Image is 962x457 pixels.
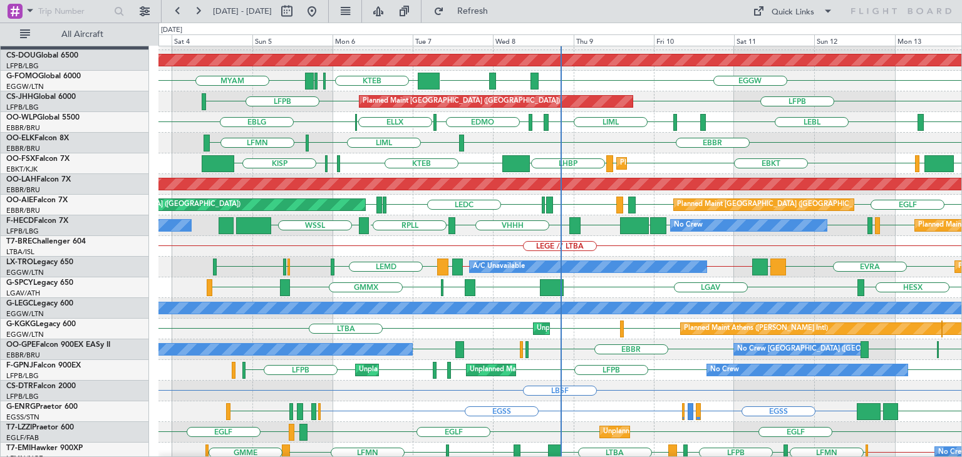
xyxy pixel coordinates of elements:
span: T7-BRE [6,238,32,245]
a: LFPB/LBG [6,61,39,71]
span: Refresh [447,7,499,16]
a: F-GPNJFalcon 900EX [6,362,81,369]
a: EGSS/STN [6,413,39,422]
a: T7-EMIHawker 900XP [6,444,83,452]
span: G-SPCY [6,279,33,287]
a: T7-LZZIPraetor 600 [6,424,74,431]
div: Fri 10 [654,34,734,46]
div: Planned Maint Athens ([PERSON_NAME] Intl) [684,319,828,338]
div: Thu 9 [574,34,654,46]
a: EBBR/BRU [6,123,40,133]
a: EGGW/LTN [6,82,44,91]
button: All Aircraft [14,24,136,44]
a: LFPB/LBG [6,227,39,236]
span: G-KGKG [6,321,36,328]
a: LFPB/LBG [6,371,39,381]
a: EBBR/BRU [6,351,40,360]
div: Quick Links [772,6,814,19]
div: Sat 11 [734,34,814,46]
a: EGGW/LTN [6,309,44,319]
a: LX-TROLegacy 650 [6,259,73,266]
span: OO-WLP [6,114,37,121]
span: OO-LAH [6,176,36,183]
a: G-FOMOGlobal 6000 [6,73,81,80]
div: Planned Maint Kortrijk-[GEOGRAPHIC_DATA] [620,154,766,173]
a: EGGW/LTN [6,268,44,277]
div: No Crew [674,216,703,235]
span: F-HECD [6,217,34,225]
a: LGAV/ATH [6,289,40,298]
div: No Crew [GEOGRAPHIC_DATA] ([GEOGRAPHIC_DATA] National) [737,340,947,359]
a: OO-ELKFalcon 8X [6,135,69,142]
button: Refresh [428,1,503,21]
a: EBBR/BRU [6,144,40,153]
span: G-ENRG [6,403,36,411]
a: EGLF/FAB [6,433,39,443]
div: Unplanned Maint [GEOGRAPHIC_DATA] ([GEOGRAPHIC_DATA]) [359,361,565,379]
a: OO-WLPGlobal 5500 [6,114,80,121]
a: LTBA/ISL [6,247,34,257]
div: Unplanned Maint [GEOGRAPHIC_DATA] ([GEOGRAPHIC_DATA]) [470,361,676,379]
a: EBKT/KJK [6,165,38,174]
span: CS-DTR [6,383,33,390]
a: F-HECDFalcon 7X [6,217,68,225]
span: All Aircraft [33,30,132,39]
div: A/C Unavailable [473,257,525,276]
div: [DATE] [161,25,182,36]
span: LX-TRO [6,259,33,266]
a: G-LEGCLegacy 600 [6,300,73,307]
a: EBBR/BRU [6,206,40,215]
span: OO-ELK [6,135,34,142]
a: OO-AIEFalcon 7X [6,197,68,204]
a: CS-JHHGlobal 6000 [6,93,76,101]
span: G-FOMO [6,73,38,80]
span: CS-DOU [6,52,36,59]
a: CS-DOUGlobal 6500 [6,52,78,59]
a: OO-LAHFalcon 7X [6,176,71,183]
div: Wed 8 [493,34,573,46]
a: CS-DTRFalcon 2000 [6,383,76,390]
button: Quick Links [747,1,839,21]
a: LFPB/LBG [6,392,39,401]
input: Trip Number [38,2,110,21]
a: LFPB/LBG [6,103,39,112]
a: G-KGKGLegacy 600 [6,321,76,328]
a: G-ENRGPraetor 600 [6,403,78,411]
span: OO-FSX [6,155,35,163]
div: No Crew [710,361,739,379]
a: EBBR/BRU [6,185,40,195]
a: T7-BREChallenger 604 [6,238,86,245]
div: Planned Maint [GEOGRAPHIC_DATA] ([GEOGRAPHIC_DATA]) [677,195,874,214]
div: Sun 12 [814,34,894,46]
span: OO-GPE [6,341,36,349]
div: Unplanned Maint [GEOGRAPHIC_DATA] (Ataturk) [537,319,695,338]
div: Unplanned Maint [GEOGRAPHIC_DATA] ([GEOGRAPHIC_DATA]) [603,423,809,441]
div: Tue 7 [413,34,493,46]
span: F-GPNJ [6,362,33,369]
div: Sat 4 [172,34,252,46]
span: G-LEGC [6,300,33,307]
span: T7-EMI [6,444,31,452]
a: G-SPCYLegacy 650 [6,279,73,287]
div: Planned Maint [GEOGRAPHIC_DATA] ([GEOGRAPHIC_DATA]) [363,92,560,111]
div: Mon 6 [333,34,413,46]
span: CS-JHH [6,93,33,101]
span: T7-LZZI [6,424,32,431]
a: EGGW/LTN [6,330,44,339]
a: OO-FSXFalcon 7X [6,155,70,163]
span: [DATE] - [DATE] [213,6,272,17]
span: OO-AIE [6,197,33,204]
div: Sun 5 [252,34,333,46]
a: OO-GPEFalcon 900EX EASy II [6,341,110,349]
